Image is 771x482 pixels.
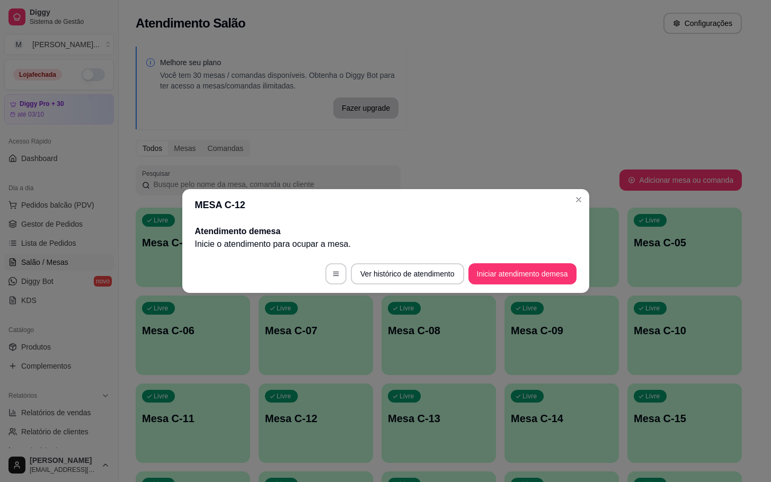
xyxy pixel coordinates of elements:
button: Ver histórico de atendimento [351,263,464,284]
p: Inicie o atendimento para ocupar a mesa . [195,238,577,251]
button: Iniciar atendimento demesa [468,263,577,284]
button: Close [570,191,587,208]
h2: Atendimento de mesa [195,225,577,238]
header: MESA C-12 [182,189,589,221]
